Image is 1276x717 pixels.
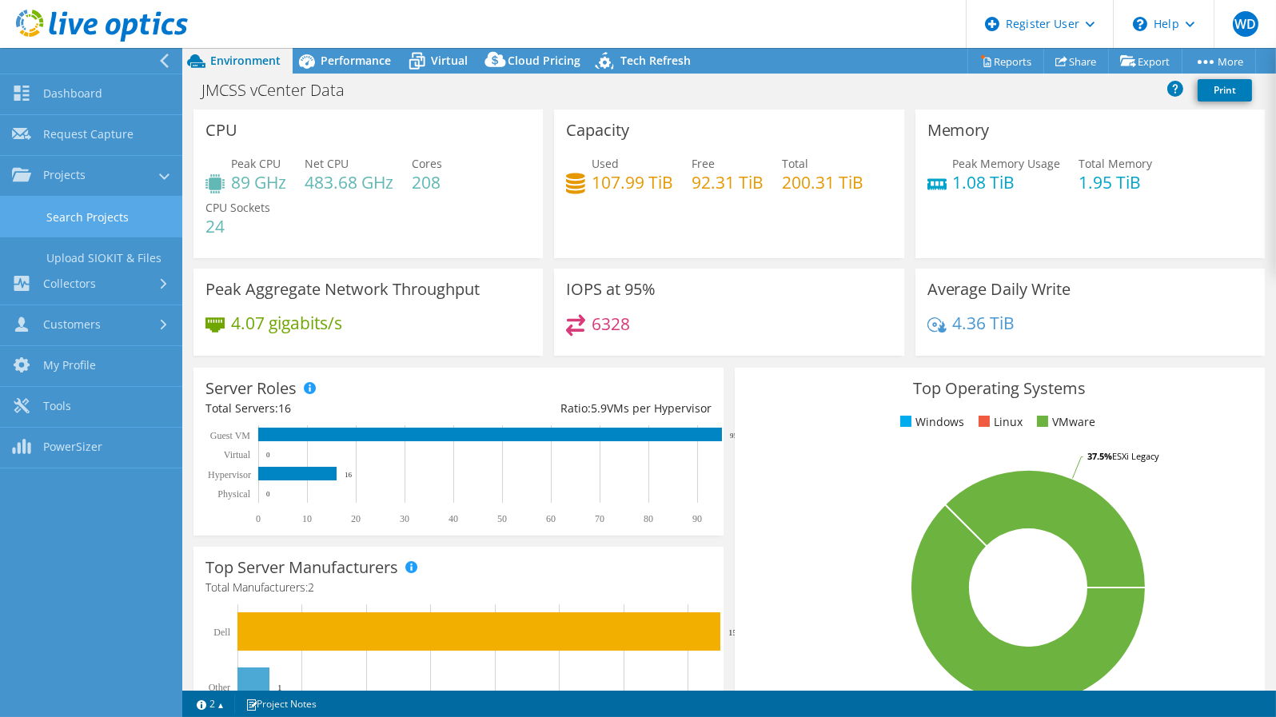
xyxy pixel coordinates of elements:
[231,173,286,191] h4: 89 GHz
[1079,173,1153,191] h4: 1.95 TiB
[210,430,250,441] text: Guest VM
[185,694,235,714] a: 2
[953,173,1061,191] h4: 1.08 TiB
[321,53,391,68] span: Performance
[592,315,630,333] h4: 6328
[566,281,656,298] h3: IOPS at 95%
[205,400,458,417] div: Total Servers:
[278,400,291,416] span: 16
[205,121,237,139] h3: CPU
[592,156,619,171] span: Used
[205,579,712,596] h4: Total Manufacturers:
[205,217,270,235] h4: 24
[595,513,604,524] text: 70
[205,559,398,576] h3: Top Server Manufacturers
[747,380,1253,397] h3: Top Operating Systems
[266,490,270,498] text: 0
[1133,17,1147,31] svg: \n
[194,82,369,99] h1: JMCSS vCenter Data
[231,156,281,171] span: Peak CPU
[692,173,764,191] h4: 92.31 TiB
[1233,11,1258,37] span: WD
[508,53,580,68] span: Cloud Pricing
[782,156,808,171] span: Total
[277,683,282,692] text: 1
[497,513,507,524] text: 50
[213,627,230,638] text: Dell
[692,513,702,524] text: 90
[1198,79,1252,102] a: Print
[953,314,1015,332] h4: 4.36 TiB
[431,53,468,68] span: Virtual
[1182,49,1256,74] a: More
[592,173,673,191] h4: 107.99 TiB
[305,156,349,171] span: Net CPU
[400,513,409,524] text: 30
[782,173,863,191] h4: 200.31 TiB
[927,281,1071,298] h3: Average Daily Write
[224,449,251,460] text: Virtual
[205,281,480,298] h3: Peak Aggregate Network Throughput
[953,156,1061,171] span: Peak Memory Usage
[205,380,297,397] h3: Server Roles
[1087,450,1112,462] tspan: 37.5%
[210,53,281,68] span: Environment
[927,121,990,139] h3: Memory
[975,413,1023,431] li: Linux
[256,513,261,524] text: 0
[209,682,230,693] text: Other
[351,513,361,524] text: 20
[208,469,251,480] text: Hypervisor
[591,400,607,416] span: 5.9
[1043,49,1109,74] a: Share
[234,694,328,714] a: Project Notes
[308,580,314,595] span: 2
[302,513,312,524] text: 10
[345,471,353,479] text: 16
[266,451,270,459] text: 0
[566,121,629,139] h3: Capacity
[231,314,342,332] h4: 4.07 gigabits/s
[412,173,442,191] h4: 208
[449,513,458,524] text: 40
[967,49,1044,74] a: Reports
[546,513,556,524] text: 60
[1079,156,1153,171] span: Total Memory
[1112,450,1159,462] tspan: ESXi Legacy
[458,400,711,417] div: Ratio: VMs per Hypervisor
[1033,413,1095,431] li: VMware
[692,156,715,171] span: Free
[205,200,270,215] span: CPU Sockets
[412,156,442,171] span: Cores
[305,173,393,191] h4: 483.68 GHz
[620,53,691,68] span: Tech Refresh
[896,413,964,431] li: Windows
[644,513,653,524] text: 80
[217,488,250,500] text: Physical
[1108,49,1182,74] a: Export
